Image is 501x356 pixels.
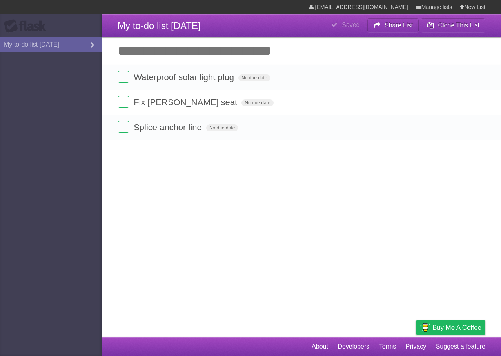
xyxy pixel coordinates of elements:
a: Suggest a feature [436,339,485,354]
b: Saved [342,22,359,28]
a: Developers [338,339,369,354]
a: Terms [379,339,396,354]
span: No due date [238,74,270,81]
b: Share List [385,22,413,29]
label: Done [118,71,129,83]
span: No due date [206,124,238,131]
span: Buy me a coffee [432,321,481,334]
span: Waterproof solar light plug [134,72,236,82]
span: No due date [241,99,273,106]
span: Fix [PERSON_NAME] seat [134,97,239,107]
div: Flask [4,19,51,33]
button: Clone This List [421,18,485,32]
span: My to-do list [DATE] [118,20,201,31]
button: Share List [367,18,419,32]
img: Buy me a coffee [420,321,430,334]
label: Done [118,121,129,133]
a: About [312,339,328,354]
label: Done [118,96,129,108]
a: Privacy [406,339,426,354]
a: Buy me a coffee [416,320,485,335]
span: Splice anchor line [134,122,204,132]
b: Clone This List [438,22,479,29]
